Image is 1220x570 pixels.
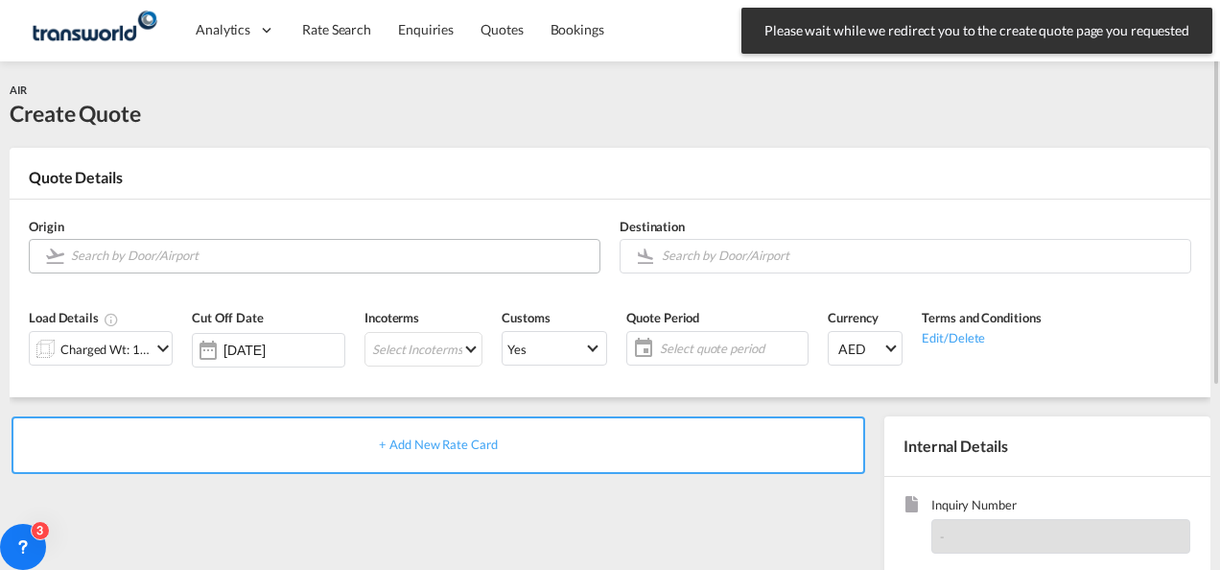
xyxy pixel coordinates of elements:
img: f753ae806dec11f0841701cdfdf085c0.png [29,9,158,52]
span: Bookings [551,21,604,37]
div: Yes [507,342,527,357]
span: Destination [620,219,685,234]
div: + Add New Rate Card [12,416,865,474]
span: Incoterms [364,310,419,325]
div: Quote Details [10,167,1210,198]
span: Select quote period [655,335,808,362]
span: AIR [10,83,27,96]
div: Create Quote [10,98,141,129]
div: Charged Wt: 1.00 KG [60,336,151,363]
div: Edit/Delete [922,327,1041,346]
md-select: Select Incoterms [364,332,482,367]
span: - [940,529,945,544]
md-select: Select Customs: Yes [502,331,607,366]
span: Select quote period [660,340,803,357]
div: Charged Wt: 1.00 KGicon-chevron-down [29,331,173,366]
span: Origin [29,219,63,234]
md-icon: Chargeable Weight [104,312,119,327]
span: Please wait while we redirect you to the create quote page you requested [759,21,1195,40]
span: Load Details [29,310,119,325]
span: Quotes [481,21,523,37]
md-select: Select Currency: د.إ AEDUnited Arab Emirates Dirham [828,331,903,366]
input: Search by Door/Airport [662,239,1181,273]
input: Select [223,343,344,358]
span: Customs [502,310,550,325]
span: Inquiry Number [931,496,1190,518]
div: Internal Details [884,416,1210,476]
md-icon: icon-calendar [627,337,650,360]
span: Enquiries [398,21,454,37]
span: Analytics [196,20,250,39]
span: Terms and Conditions [922,310,1041,325]
span: + Add New Rate Card [379,437,497,452]
input: Search by Door/Airport [71,239,590,273]
span: Quote Period [626,310,699,325]
span: Cut Off Date [192,310,264,325]
span: AED [838,340,882,359]
span: Rate Search [302,21,371,37]
span: Currency [828,310,878,325]
md-icon: icon-chevron-down [152,337,175,360]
